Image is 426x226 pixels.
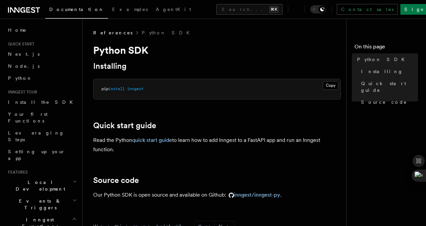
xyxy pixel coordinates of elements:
button: Events & Triggers [5,195,78,214]
span: Install the SDK [8,99,77,105]
a: Home [5,24,78,36]
a: AgentKit [152,2,195,18]
a: Documentation [45,2,108,19]
span: Python SDK [357,56,409,63]
a: Installing [93,61,126,71]
span: Next.js [8,51,40,57]
span: Your first Functions [8,111,48,124]
kbd: ⌘K [269,6,279,13]
span: Source code [361,99,407,105]
span: AgentKit [156,7,191,12]
span: Inngest tour [5,89,37,95]
span: Examples [112,7,148,12]
a: Install the SDK [5,96,78,108]
span: Leveraging Steps [8,130,64,142]
a: Python SDK [142,29,194,36]
a: Source code [93,176,139,185]
span: Node.js [8,63,40,69]
a: Quick start guide [93,121,156,130]
h4: On this page [354,43,418,53]
p: Our Python SDK is open source and available on Github: . [93,190,341,200]
a: Next.js [5,48,78,60]
span: References [93,29,132,36]
span: Events & Triggers [5,198,73,211]
button: Toggle dark mode [310,5,326,13]
span: Local Development [5,179,73,192]
span: Home [8,27,27,33]
span: Installing [361,68,403,75]
a: Source code [358,96,418,108]
span: pip [102,86,108,91]
span: Features [5,170,28,175]
h1: Python SDK [93,44,341,56]
a: quick start guide [132,137,172,143]
a: Examples [108,2,152,18]
button: Copy [323,81,338,90]
span: Quick start [5,41,34,47]
a: Node.js [5,60,78,72]
a: Contact sales [337,4,398,15]
span: install [108,86,125,91]
a: Quick start guide [358,77,418,96]
a: Setting up your app [5,146,78,164]
a: Installing [358,65,418,77]
a: Python [5,72,78,84]
button: Local Development [5,176,78,195]
span: Quick start guide [361,80,418,93]
a: Leveraging Steps [5,127,78,146]
p: Read the Python to learn how to add Inngest to a FastAPI app and run an Inngest function. [93,136,341,154]
button: Search...⌘K [216,4,283,15]
span: Documentation [49,7,104,12]
span: Setting up your app [8,149,65,161]
a: inngest/inngest-py [226,192,280,198]
span: inngest [127,86,143,91]
a: Python SDK [354,53,418,65]
span: Python [8,75,32,81]
a: Your first Functions [5,108,78,127]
